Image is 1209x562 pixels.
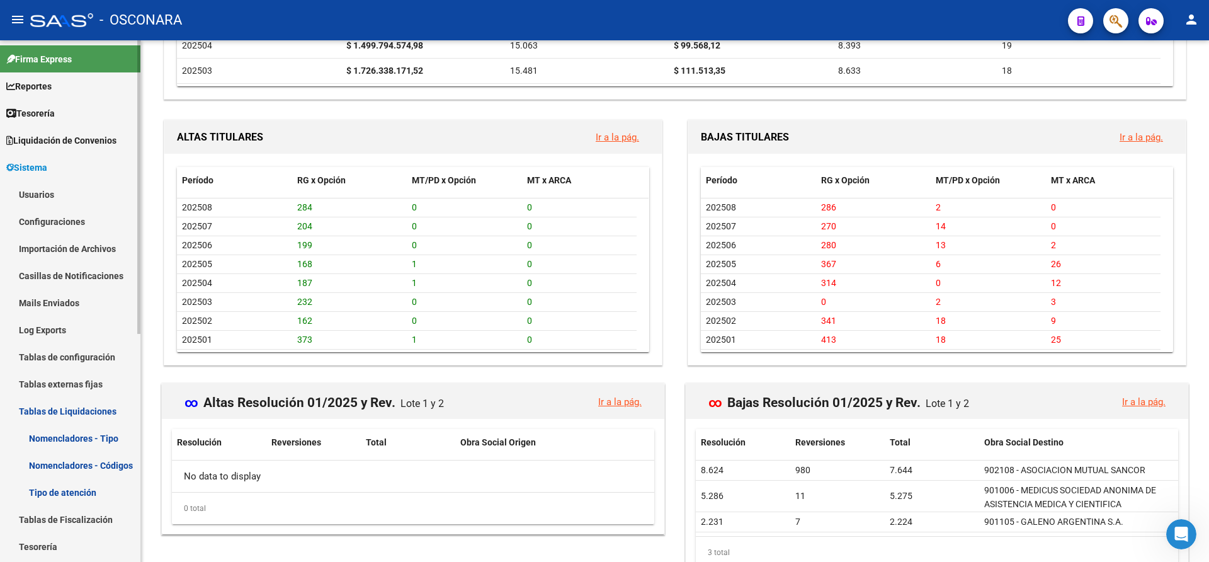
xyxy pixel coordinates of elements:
span: 187 [297,278,312,288]
span: 373 [297,335,312,345]
span: 2 [936,297,941,307]
span: 341 [821,316,836,326]
span: 1 [412,335,417,345]
span: MT/PD x Opción [936,175,1000,185]
span: 202501 [706,335,736,345]
datatable-header-cell: RG x Opción [816,167,931,194]
strong: $ 99.568,12 [674,40,720,50]
span: 0 [527,278,532,288]
span: 202505 [706,259,736,269]
span: Reportes [6,79,52,93]
span: RG x Opción [821,175,870,185]
span: 1 [412,259,417,269]
span: 0 [412,240,417,250]
span: Sistema [6,161,47,175]
span: 15.063 [510,40,538,50]
span: 286 [821,202,836,212]
span: Total [366,437,387,447]
span: - OSCONARA [99,6,182,34]
span: 0 [527,259,532,269]
iframe: Intercom live chat [1166,519,1196,549]
datatable-header-cell: Obra Social Origen [455,429,654,456]
datatable-header-cell: Resolución [172,429,266,456]
span: 168 [297,259,312,269]
mat-card-title: Altas Resolución 01/2025 y Rev. [184,386,449,410]
div: 0 total [172,493,654,524]
button: Ir a la pág. [1110,125,1173,149]
a: Ir a la pág. [598,396,642,408]
div: 7 [795,515,880,529]
datatable-header-cell: RG x Opción [292,167,407,194]
span: Obra Social Origen [460,437,536,447]
span: ALTAS TITULARES [177,131,263,143]
datatable-header-cell: MT/PD x Opción [931,167,1046,194]
span: Tesorería [6,106,55,120]
span: 0 [412,221,417,231]
datatable-header-cell: Período [177,167,292,194]
span: 18 [936,335,946,345]
div: No data to display [172,461,654,492]
span: 204 [297,221,312,231]
span: 901006 - MEDICUS SOCIEDAD ANONIMA DE ASISTENCIA MEDICA Y CIENTIFICA [984,485,1156,510]
span: 202504 [706,278,736,288]
span: 0 [527,335,532,345]
span: BAJAS TITULARES [701,131,789,143]
span: 18 [936,316,946,326]
span: 0 [412,297,417,307]
span: 0 [412,202,417,212]
span: MT x ARCA [1051,175,1095,185]
span: 202504 [182,278,212,288]
datatable-header-cell: Resolución [696,429,790,456]
span: 0 [1051,202,1056,212]
span: 202501 [182,335,212,345]
span: 284 [297,202,312,212]
span: Obra Social Destino [984,437,1064,447]
span: 202502 [706,316,736,326]
span: Firma Express [6,52,72,66]
div: 980 [795,463,880,478]
span: Total [890,437,911,447]
span: 232 [297,297,312,307]
span: 0 [527,297,532,307]
span: 1 [412,278,417,288]
span: 202508 [182,202,212,212]
a: Ir a la pág. [1122,396,1166,408]
div: 2.224 [890,515,974,529]
span: Resolución [701,437,746,447]
span: 0 [412,316,417,326]
span: 18 [1002,66,1012,76]
span: 202508 [706,202,736,212]
span: 26 [1051,259,1061,269]
div: 5.286 [701,489,785,503]
span: Liquidación de Convenios [6,134,116,147]
span: Lote 1 y 2 [400,398,444,410]
span: 202503 [182,66,212,76]
span: 19 [1002,40,1012,50]
span: 0 [936,278,941,288]
span: 280 [821,240,836,250]
div: 7.644 [890,463,974,478]
strong: $ 111.513,35 [674,66,725,76]
datatable-header-cell: Reversiones [790,429,885,456]
span: 367 [821,259,836,269]
span: 2 [936,202,941,212]
span: Resolución [177,437,222,447]
datatable-header-cell: Total [361,429,455,456]
datatable-header-cell: Obra Social Destino [979,429,1178,456]
span: 8.633 [838,66,861,76]
span: 901105 - GALENO ARGENTINA S.A. [984,517,1123,527]
span: Reversiones [271,437,321,447]
mat-card-title: Bajas Resolución 01/2025 y Rev. [708,386,974,410]
span: MT/PD x Opción [412,175,476,185]
span: 9 [1051,316,1056,326]
div: 5.275 [890,489,974,503]
span: 0 [527,316,532,326]
span: 15.481 [510,66,538,76]
span: 3 [1051,297,1056,307]
span: 0 [1051,221,1056,231]
span: Lote 1 y 2 [926,398,969,410]
span: 0 [821,297,826,307]
span: 413 [821,335,836,345]
span: 13 [936,240,946,250]
span: 202507 [706,221,736,231]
